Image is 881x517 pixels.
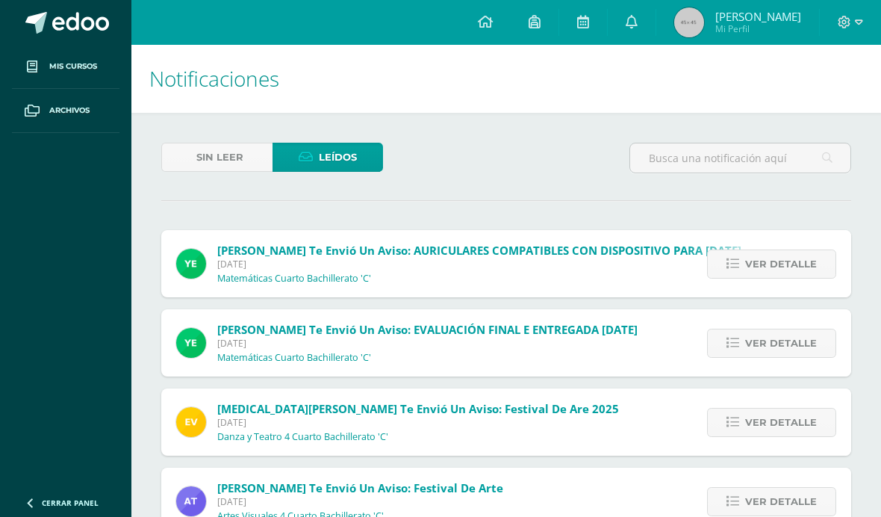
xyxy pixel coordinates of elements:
img: e0d417c472ee790ef5578283e3430836.png [176,486,206,516]
p: Danza y Teatro 4 Cuarto Bachillerato 'C' [217,431,388,443]
a: Sin leer [161,143,273,172]
input: Busca una notificación aquí [630,143,850,173]
span: Notificaciones [149,64,279,93]
span: [PERSON_NAME] [715,9,801,24]
span: [PERSON_NAME] te envió un aviso: AURICULARES COMPATIBLES CON DISPOSITIVO PARA [DATE] [217,243,741,258]
span: [PERSON_NAME] te envió un aviso: Festival de Arte [217,480,503,495]
span: Ver detalle [745,409,817,436]
span: [DATE] [217,416,619,429]
p: Matemáticas Cuarto Bachillerato 'C' [217,352,371,364]
span: Leídos [319,143,357,171]
img: 383db5ddd486cfc25017fad405f5d727.png [176,407,206,437]
span: Ver detalle [745,329,817,357]
p: Matemáticas Cuarto Bachillerato 'C' [217,273,371,285]
span: Cerrar panel [42,498,99,508]
a: Mis cursos [12,45,119,89]
a: Leídos [273,143,384,172]
span: Mis cursos [49,61,97,72]
span: Mi Perfil [715,22,801,35]
span: Ver detalle [745,488,817,516]
span: [DATE] [217,495,503,508]
span: Ver detalle [745,250,817,278]
img: fd93c6619258ae32e8e829e8701697bb.png [176,249,206,279]
span: [DATE] [217,258,741,270]
span: [PERSON_NAME] te envió un aviso: EVALUACIÓN FINAL E ENTREGADA [DATE] [217,322,638,337]
span: Sin leer [196,143,243,171]
img: 45x45 [674,7,704,37]
span: Archivos [49,105,90,117]
span: [DATE] [217,337,638,350]
a: Archivos [12,89,119,133]
span: [MEDICAL_DATA][PERSON_NAME] te envió un aviso: Festival de are 2025 [217,401,619,416]
img: fd93c6619258ae32e8e829e8701697bb.png [176,328,206,358]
